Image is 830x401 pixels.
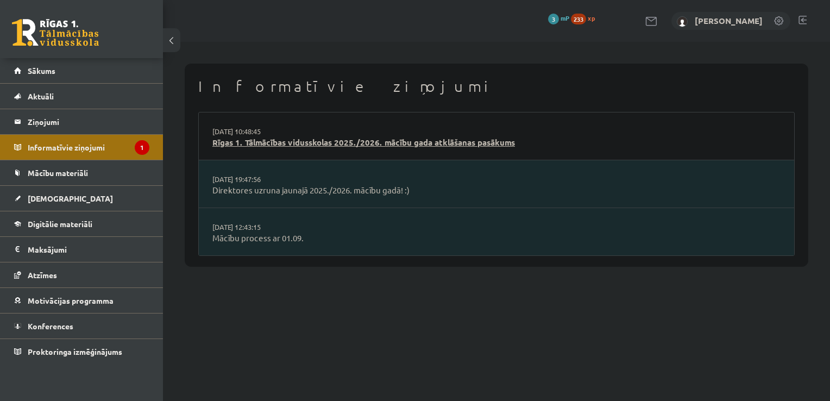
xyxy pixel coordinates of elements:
a: 3 mP [548,14,569,22]
a: [DATE] 19:47:56 [212,174,294,185]
legend: Informatīvie ziņojumi [28,135,149,160]
span: [DEMOGRAPHIC_DATA] [28,193,113,203]
a: 233 xp [571,14,600,22]
a: [DATE] 12:43:15 [212,222,294,233]
a: Mācību process ar 01.09. [212,232,781,245]
a: [PERSON_NAME] [695,15,763,26]
h1: Informatīvie ziņojumi [198,77,795,96]
a: Rīgas 1. Tālmācības vidusskola [12,19,99,46]
a: Informatīvie ziņojumi1 [14,135,149,160]
span: mP [561,14,569,22]
a: Rīgas 1. Tālmācības vidusskolas 2025./2026. mācību gada atklāšanas pasākums [212,136,781,149]
span: Mācību materiāli [28,168,88,178]
span: Motivācijas programma [28,296,114,305]
a: Sākums [14,58,149,83]
span: Sākums [28,66,55,76]
span: Atzīmes [28,270,57,280]
a: Proktoringa izmēģinājums [14,339,149,364]
span: 3 [548,14,559,24]
i: 1 [135,140,149,155]
a: Digitālie materiāli [14,211,149,236]
span: Aktuāli [28,91,54,101]
a: Mācību materiāli [14,160,149,185]
span: 233 [571,14,586,24]
span: Konferences [28,321,73,331]
a: Aktuāli [14,84,149,109]
a: [DEMOGRAPHIC_DATA] [14,186,149,211]
a: Ziņojumi [14,109,149,134]
img: Meldra Mežvagare [677,16,688,27]
span: Digitālie materiāli [28,219,92,229]
a: Motivācijas programma [14,288,149,313]
legend: Ziņojumi [28,109,149,134]
a: Konferences [14,314,149,339]
a: Direktores uzruna jaunajā 2025./2026. mācību gadā! :) [212,184,781,197]
a: Atzīmes [14,262,149,287]
legend: Maksājumi [28,237,149,262]
a: [DATE] 10:48:45 [212,126,294,137]
span: Proktoringa izmēģinājums [28,347,122,356]
a: Maksājumi [14,237,149,262]
span: xp [588,14,595,22]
